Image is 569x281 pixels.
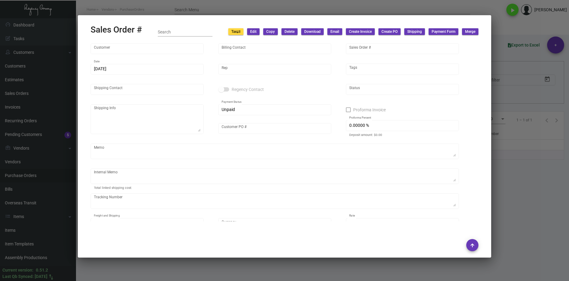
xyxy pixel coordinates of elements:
button: Download [301,28,324,35]
span: Proforma Invoice [353,106,386,113]
h2: Sales Order # [91,25,142,35]
span: Create Invoice [349,29,372,34]
div: 0.51.2 [36,267,48,273]
button: Tax [228,28,243,35]
span: Regency Contact [232,86,264,93]
span: Shipping [407,29,422,34]
span: Delete [284,29,295,34]
div: Last Qb Synced: [DATE] [2,273,47,280]
button: Copy [263,28,278,35]
button: Delete [281,28,298,35]
div: Current version: [2,267,33,273]
button: Create PO [378,28,401,35]
span: Download [304,29,321,34]
button: Edit [247,28,260,35]
span: Email [330,29,339,34]
button: Create Invoice [346,28,375,35]
span: Merge [465,29,475,34]
span: Edit [250,29,257,34]
span: Payment Form [432,29,455,34]
button: Shipping [404,28,425,35]
span: Copy [266,29,275,34]
mat-hint: Deposit amount: $0.00 [349,133,382,137]
span: Tax [231,29,240,34]
span: Create PO [381,29,398,34]
span: Unpaid [222,107,235,112]
button: Merge [462,28,478,35]
button: Payment Form [429,28,458,35]
button: Email [327,28,342,35]
mat-hint: Total linked shipping cost: [94,186,132,190]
